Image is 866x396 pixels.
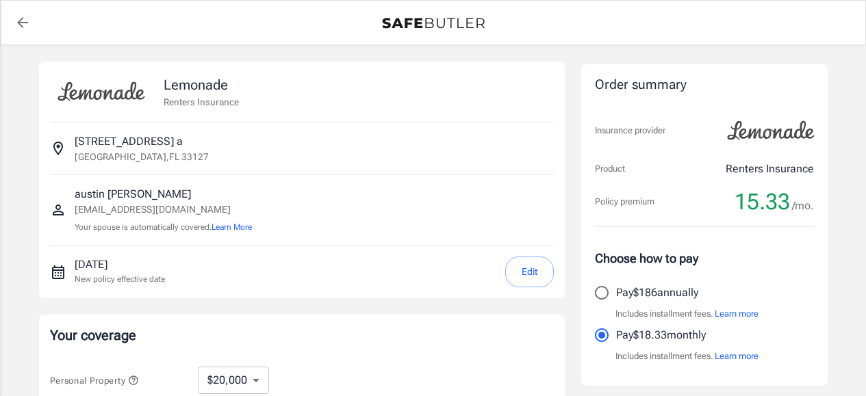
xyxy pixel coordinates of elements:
[75,186,252,202] p: austin [PERSON_NAME]
[715,349,759,363] button: Learn more
[75,133,183,150] p: [STREET_ADDRESS] a
[595,249,814,267] p: Choose how to pay
[50,140,66,157] svg: Insured address
[615,349,759,363] p: Includes installment fees.
[595,195,654,209] p: Policy premium
[505,256,554,287] button: Edit
[50,264,66,280] svg: New policy start date
[719,111,822,150] img: Lemonade
[595,124,665,137] p: Insurance provider
[50,326,554,345] p: Your coverage
[75,256,165,273] p: [DATE]
[616,327,706,343] p: Pay $18.33 monthly
[595,75,814,95] div: Order summary
[50,72,153,111] img: Lemonade
[164,95,239,109] p: Renters Insurance
[50,202,66,218] svg: Insured person
[212,221,252,233] button: Learn More
[735,188,790,215] span: 15.33
[50,375,139,386] span: Personal Property
[792,196,814,215] span: /mo.
[75,273,165,285] p: New policy effective date
[164,75,239,95] p: Lemonade
[9,9,36,36] a: back to quotes
[726,161,814,177] p: Renters Insurance
[382,18,485,29] img: Back to quotes
[75,150,209,163] p: [GEOGRAPHIC_DATA] , FL 33127
[615,307,759,321] p: Includes installment fees.
[50,372,139,388] button: Personal Property
[595,162,625,176] p: Product
[616,285,698,301] p: Pay $186 annually
[75,221,252,234] p: Your spouse is automatically covered.
[75,202,252,217] p: [EMAIL_ADDRESS][DOMAIN_NAME]
[715,307,759,321] button: Learn more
